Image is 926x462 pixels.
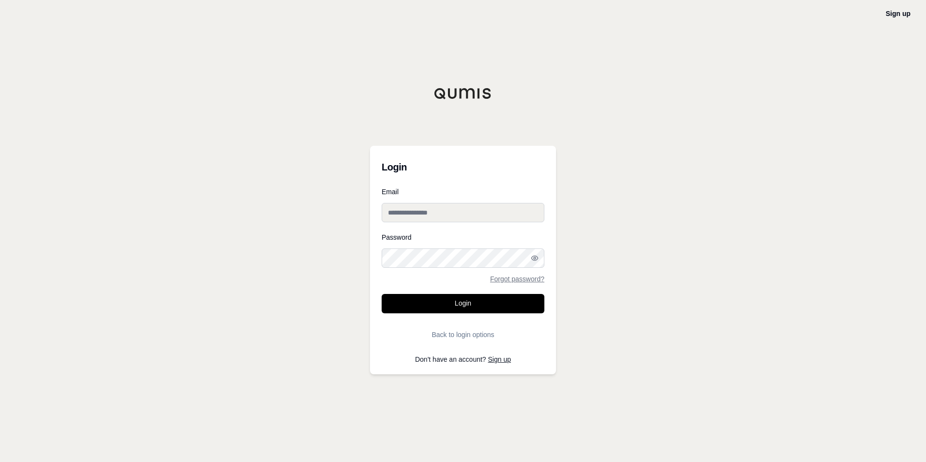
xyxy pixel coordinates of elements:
[382,234,544,241] label: Password
[382,356,544,363] p: Don't have an account?
[434,88,492,99] img: Qumis
[382,157,544,177] h3: Login
[382,188,544,195] label: Email
[382,294,544,313] button: Login
[488,355,511,363] a: Sign up
[490,276,544,282] a: Forgot password?
[382,325,544,344] button: Back to login options
[886,10,911,17] a: Sign up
